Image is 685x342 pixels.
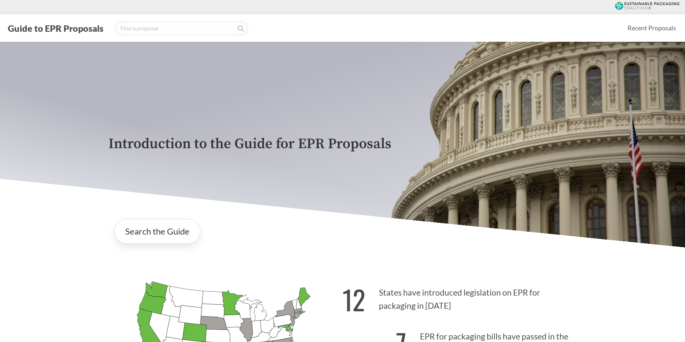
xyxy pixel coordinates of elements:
[624,20,679,36] a: Recent Proposals
[6,22,106,34] button: Guide to EPR Proposals
[342,280,365,319] strong: 12
[342,275,577,319] p: States have introduced legislation on EPR for packaging in [DATE]
[108,136,577,152] p: Introduction to the Guide for EPR Proposals
[115,21,248,35] input: Find a proposal
[114,219,201,244] a: Search the Guide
